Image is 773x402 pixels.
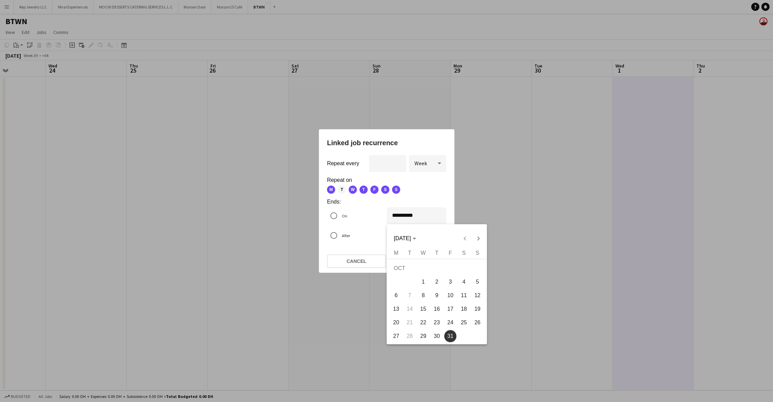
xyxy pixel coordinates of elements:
[471,303,484,315] span: 19
[403,316,416,329] button: 21-10-2025
[389,316,403,329] button: 20-10-2025
[457,302,471,316] button: 18-10-2025
[417,276,429,288] span: 1
[390,289,402,302] span: 6
[416,302,430,316] button: 15-10-2025
[431,330,443,342] span: 30
[431,289,443,302] span: 9
[403,329,416,343] button: 28-10-2025
[444,330,456,342] span: 31
[475,250,479,256] span: S
[458,276,470,288] span: 4
[471,276,484,288] span: 5
[394,250,398,256] span: M
[417,303,429,315] span: 15
[431,276,443,288] span: 2
[430,329,444,343] button: 30-10-2025
[444,289,457,302] button: 10-10-2025
[430,316,444,329] button: 23-10-2025
[444,275,457,289] button: 03-10-2025
[471,289,484,302] span: 12
[391,232,419,245] button: Choose month and year
[403,302,416,316] button: 14-10-2025
[389,329,403,343] button: 27-10-2025
[416,275,430,289] button: 01-10-2025
[408,250,411,256] span: T
[471,317,484,329] span: 26
[458,303,470,315] span: 18
[458,317,470,329] span: 25
[431,317,443,329] span: 23
[430,289,444,302] button: 09-10-2025
[462,250,466,256] span: S
[389,262,484,275] td: OCT
[458,289,470,302] span: 11
[404,303,416,315] span: 14
[394,235,411,241] span: [DATE]
[444,317,456,329] span: 24
[457,275,471,289] button: 04-10-2025
[471,232,485,245] button: Next month
[430,275,444,289] button: 02-10-2025
[416,289,430,302] button: 08-10-2025
[430,302,444,316] button: 16-10-2025
[444,316,457,329] button: 24-10-2025
[435,250,439,256] span: T
[403,289,416,302] button: 07-10-2025
[444,302,457,316] button: 17-10-2025
[444,329,457,343] button: 31-10-2025
[444,289,456,302] span: 10
[404,289,416,302] span: 7
[444,303,456,315] span: 17
[457,289,471,302] button: 11-10-2025
[417,330,429,342] span: 29
[390,330,402,342] span: 27
[389,302,403,316] button: 13-10-2025
[471,316,484,329] button: 26-10-2025
[390,303,402,315] span: 13
[444,276,456,288] span: 3
[416,329,430,343] button: 29-10-2025
[471,275,484,289] button: 05-10-2025
[457,316,471,329] button: 25-10-2025
[389,289,403,302] button: 06-10-2025
[449,250,452,256] span: F
[417,317,429,329] span: 22
[404,330,416,342] span: 28
[404,317,416,329] span: 21
[431,303,443,315] span: 16
[390,317,402,329] span: 20
[417,289,429,302] span: 8
[471,302,484,316] button: 19-10-2025
[421,250,426,256] span: W
[416,316,430,329] button: 22-10-2025
[471,289,484,302] button: 12-10-2025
